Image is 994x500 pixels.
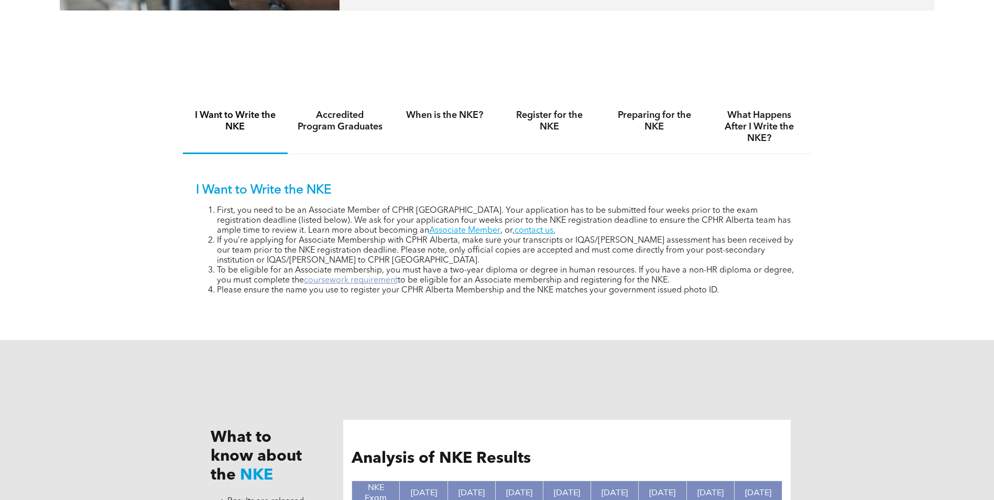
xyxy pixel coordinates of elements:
[217,236,799,266] li: If you’re applying for Associate Membership with CPHR Alberta, make sure your transcripts or IQAS...
[304,276,398,285] a: coursework requirement
[611,110,697,133] h4: Preparing for the NKE
[217,286,799,296] li: Please ensure the name you use to register your CPHR Alberta Membership and the NKE matches your ...
[217,206,799,236] li: First, you need to be an Associate Member of CPHR [GEOGRAPHIC_DATA]. Your application has to be s...
[217,266,799,286] li: To be eligible for an Associate membership, you must have a two-year diploma or degree in human r...
[716,110,802,144] h4: What Happens After I Write the NKE?
[515,226,555,235] a: contact us.
[297,110,383,133] h4: Accredited Program Graduates
[507,110,593,133] h4: Register for the NKE
[211,430,302,483] span: What to know about the
[352,451,531,466] span: Analysis of NKE Results
[402,110,488,121] h4: When is the NKE?
[192,110,278,133] h4: I Want to Write the NKE
[240,468,273,483] span: NKE
[429,226,500,235] a: Associate Member
[196,183,799,198] p: I Want to Write the NKE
